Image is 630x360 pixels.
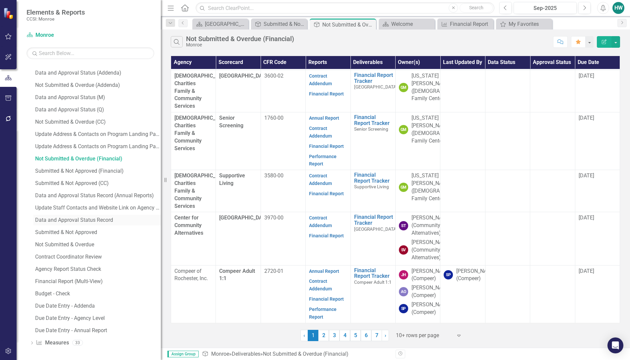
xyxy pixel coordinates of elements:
[350,170,395,212] td: Double-Click to Edit Right Click for Context Menu
[399,270,408,279] div: JH
[399,125,408,134] div: GM
[219,214,270,221] span: [GEOGRAPHIC_DATA]
[350,112,395,170] td: Double-Click to Edit Right Click for Context Menu
[530,265,575,323] td: Double-Click to Edit
[485,170,530,212] td: Double-Click to Edit
[329,330,340,341] a: 3
[575,212,620,265] td: Double-Click to Edit
[174,268,212,283] p: Compeer of Rochester, Inc.
[354,268,392,279] a: Financial Report Tracker
[35,107,161,113] div: Data and Approval Status (Q)
[309,173,332,186] a: Contract Addendum
[33,178,161,189] a: Submitted & Not Approved (CC)
[33,288,161,299] a: Budget - Check
[35,144,161,150] div: Update Address & Contacts on Program Landing Page
[171,112,216,170] td: Double-Click to Edit
[264,214,283,221] span: 3970-00
[174,214,203,236] strong: Center for Community Alternatives
[309,215,332,228] a: Contract Addendum
[530,70,575,112] td: Double-Click to Edit
[411,239,451,262] div: [PERSON_NAME] (Community Alternatives)
[309,91,344,96] a: Financial Report
[530,170,575,212] td: Double-Click to Edit
[411,301,451,316] div: [PERSON_NAME] (Compeer)
[411,214,451,237] div: [PERSON_NAME] (Community Alternatives)
[380,20,433,28] a: Welcome
[575,170,620,212] td: Double-Click to Edit
[514,2,577,14] button: Sep-2025
[485,112,530,170] td: Double-Click to Edit
[318,330,329,341] a: 2
[33,166,161,176] a: Submitted & Not Approved (Financial)
[306,112,350,170] td: Double-Click to Edit
[530,112,575,170] td: Double-Click to Edit
[219,73,270,79] span: [GEOGRAPHIC_DATA]
[485,212,530,265] td: Double-Click to Edit
[33,252,161,262] a: Contract Coordinator Review
[309,73,332,86] a: Contract Addendum
[411,268,451,283] div: [PERSON_NAME] (Compeer)
[612,2,624,14] div: HW
[309,126,332,139] a: Contract Addendum
[35,217,161,223] div: Data and Approval Status Record
[33,264,161,274] a: Agency Report Status Check
[395,170,440,212] td: Double-Click to Edit
[411,72,468,102] div: [US_STATE][PERSON_NAME] ([DEMOGRAPHIC_DATA] Family Center)
[399,304,408,313] div: SP
[354,172,392,184] a: Financial Report Tracker
[35,303,161,309] div: Due Date Entry - Addenda
[33,190,161,201] a: Data and Approval Status Record (Annual Reports)
[35,242,161,248] div: Not Submitted & Overdue
[33,215,161,225] a: Data and Approval Status Record
[309,296,344,302] a: Financial Report
[72,340,83,346] div: 33
[306,70,350,112] td: Double-Click to Edit
[579,73,594,79] span: [DATE]
[607,337,623,353] div: Open Intercom Messenger
[306,265,350,323] td: Double-Click to Edit
[167,351,199,357] span: Assign Group
[509,20,550,28] div: My Favorites
[411,284,451,299] div: [PERSON_NAME] (Compeer)
[322,21,374,29] div: Not Submitted & Overdue (Financial)
[309,154,337,167] a: Performance Report
[385,332,386,338] span: ›
[35,156,161,162] div: Not Submitted & Overdue (Financial)
[35,131,161,137] div: Update Address & Contacts on Program Landing Page (Finance)
[171,265,216,323] td: Double-Click to Edit
[35,168,161,174] div: Submitted & Not Approved (Financial)
[27,8,85,16] span: Elements & Reports
[354,72,398,84] a: Financial Report Tracker
[485,265,530,323] td: Double-Click to Edit
[411,114,468,145] div: [US_STATE][PERSON_NAME] ([DEMOGRAPHIC_DATA] Family Center)
[444,270,453,279] div: SP
[35,328,161,333] div: Due Date Entry - Annual Report
[232,351,260,357] a: Deliverables
[309,233,344,238] a: Financial Report
[186,35,294,42] div: Not Submitted & Overdue (Financial)
[450,20,492,28] div: Financial Report
[395,70,440,112] td: Double-Click to Edit
[194,20,247,28] a: [GEOGRAPHIC_DATA]
[36,339,69,347] a: Measures
[579,172,594,179] span: [DATE]
[303,332,305,338] span: ‹
[354,126,388,132] span: Senior Screening
[27,47,154,59] input: Search Below...
[485,70,530,112] td: Double-Click to Edit
[33,141,161,152] a: Update Address & Contacts on Program Landing Page
[261,112,305,170] td: Double-Click to Edit
[264,73,283,79] span: 3600-02
[309,278,332,291] a: Contract Addendum
[309,115,339,121] a: Annual Report
[174,172,230,209] strong: [DEMOGRAPHIC_DATA] Charities Family & Community Services
[205,20,247,28] div: [GEOGRAPHIC_DATA]
[354,114,392,126] a: Financial Report Tracker
[306,170,350,212] td: Double-Click to Edit
[33,239,161,250] a: Not Submitted & Overdue
[371,330,382,341] a: 7
[575,265,620,323] td: Double-Click to Edit
[411,172,468,202] div: [US_STATE][PERSON_NAME] ([DEMOGRAPHIC_DATA] Family Center)
[35,266,161,272] div: Agency Report Status Check
[395,265,440,323] td: Double-Click to Edit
